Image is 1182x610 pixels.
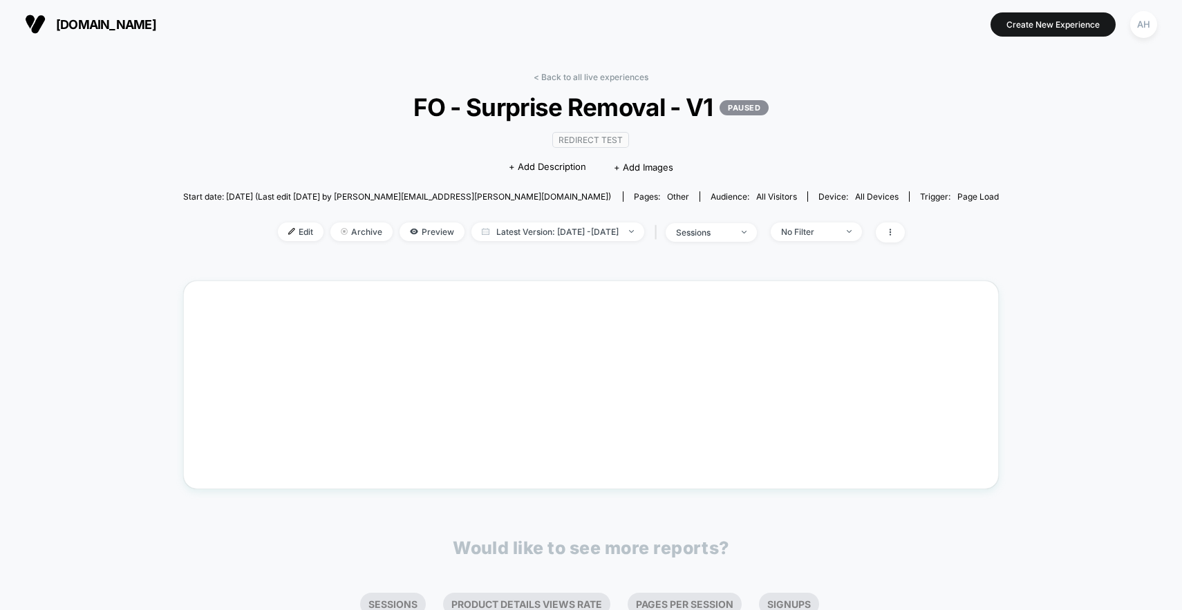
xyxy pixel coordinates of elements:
[552,132,629,148] span: Redirect Test
[482,228,489,235] img: calendar
[991,12,1116,37] button: Create New Experience
[341,228,348,235] img: end
[847,230,852,233] img: end
[756,191,797,202] span: All Visitors
[720,100,769,115] p: PAUSED
[855,191,899,202] span: all devices
[651,222,666,242] span: |
[224,93,958,122] span: FO - Surprise Removal - V1
[1130,11,1157,38] div: AH
[676,227,731,238] div: sessions
[614,162,673,173] span: + Add Images
[330,222,393,241] span: Archive
[957,191,999,202] span: Page Load
[711,191,797,202] div: Audience:
[56,17,156,32] span: [DOMAIN_NAME]
[278,222,323,241] span: Edit
[288,228,295,235] img: edit
[781,227,836,237] div: No Filter
[667,191,689,202] span: other
[1126,10,1161,39] button: AH
[920,191,999,202] div: Trigger:
[400,222,465,241] span: Preview
[634,191,689,202] div: Pages:
[453,537,729,558] p: Would like to see more reports?
[629,230,634,233] img: end
[25,14,46,35] img: Visually logo
[21,13,160,35] button: [DOMAIN_NAME]
[534,72,648,82] a: < Back to all live experiences
[183,191,611,202] span: Start date: [DATE] (Last edit [DATE] by [PERSON_NAME][EMAIL_ADDRESS][PERSON_NAME][DOMAIN_NAME])
[471,222,644,241] span: Latest Version: [DATE] - [DATE]
[742,231,747,233] img: end
[807,191,909,202] span: Device:
[509,160,586,174] span: + Add Description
